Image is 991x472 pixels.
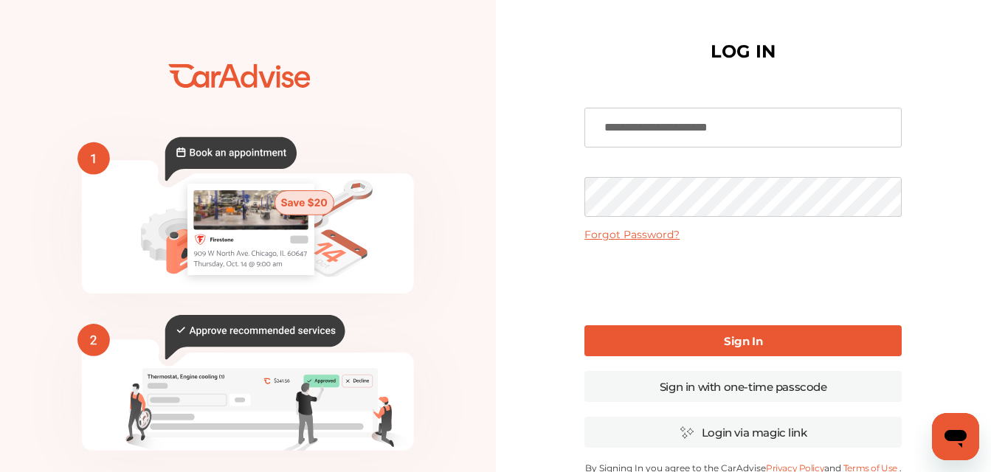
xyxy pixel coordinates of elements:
img: magic_icon.32c66aac.svg [680,426,694,440]
iframe: reCAPTCHA [631,253,855,310]
a: Sign in with one-time passcode [584,371,902,402]
h1: LOG IN [711,44,776,59]
a: Forgot Password? [584,228,680,241]
a: Sign In [584,325,902,356]
iframe: Button to launch messaging window [932,413,979,460]
a: Login via magic link [584,417,902,448]
b: Sign In [724,334,762,348]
